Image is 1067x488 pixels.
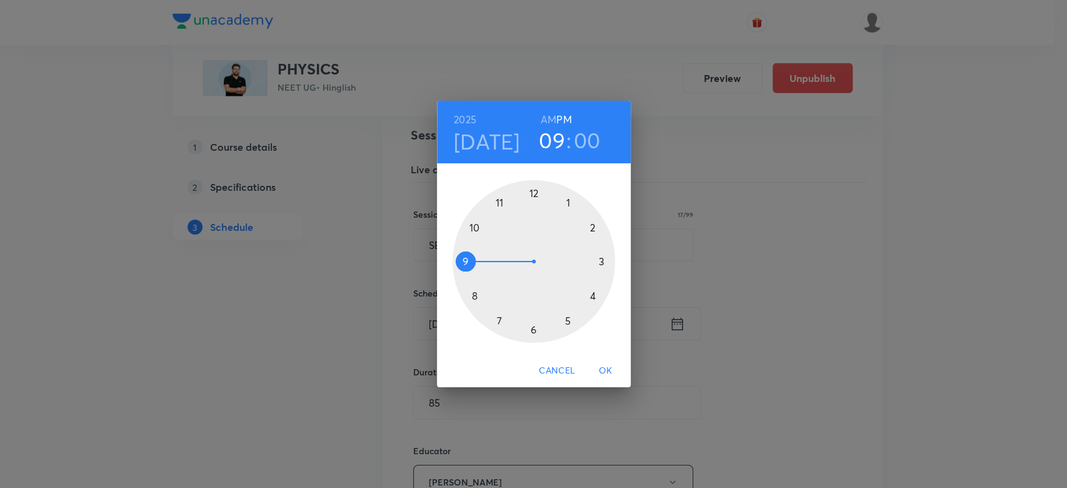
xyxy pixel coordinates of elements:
button: AM [541,111,556,128]
button: 09 [539,127,565,153]
button: OK [586,359,626,382]
button: Cancel [534,359,580,382]
h3: : [566,127,571,153]
span: OK [591,363,621,379]
span: Cancel [539,363,575,379]
button: [DATE] [454,128,520,155]
button: PM [556,111,571,128]
button: 2025 [454,111,476,128]
button: 00 [574,127,601,153]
